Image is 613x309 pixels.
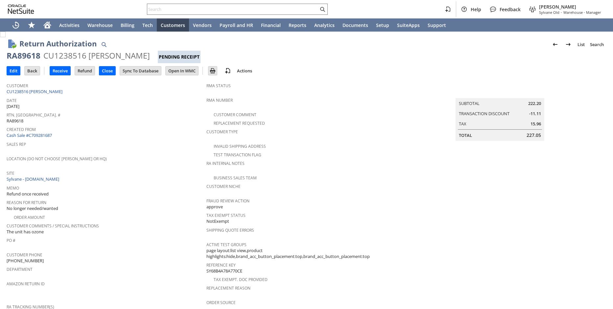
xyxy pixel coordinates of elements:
[189,18,216,32] a: Vendors
[342,22,368,28] span: Documents
[206,227,254,233] a: Shipping Quote Errors
[7,89,64,94] a: CU1238516 [PERSON_NAME]
[55,18,83,32] a: Activities
[7,258,44,264] span: [PHONE_NUMBER]
[7,176,61,182] a: Sylvane - [DOMAIN_NAME]
[539,4,601,10] span: [PERSON_NAME]
[7,66,20,75] input: Edit
[528,100,541,107] span: 222.20
[220,22,253,28] span: Payroll and HR
[19,38,97,49] h1: Return Authorization
[456,88,544,98] caption: Summary
[147,5,318,13] input: Search
[7,156,107,162] a: Location (Do Not Choose [PERSON_NAME] or HQ)
[7,50,40,61] div: RA89618
[208,66,217,75] input: Print
[142,22,153,28] span: Tech
[206,262,236,268] a: Reference Key
[428,22,446,28] span: Support
[7,83,28,89] a: Customer
[551,40,559,48] img: Previous
[209,67,217,75] img: Print
[7,132,52,138] a: Cash Sale #C709281687
[206,218,229,224] span: NotExempt
[28,21,35,29] svg: Shortcuts
[7,205,58,212] span: No longer needed/wanted
[120,66,161,75] input: Sync To Database
[12,21,20,29] svg: Recent Records
[206,83,231,89] a: RMA Status
[7,223,99,229] a: Customer Comments / Special Instructions
[587,39,606,50] a: Search
[289,22,306,28] span: Reports
[100,40,108,48] img: Quick Find
[7,229,44,235] span: The unit has ozone
[138,18,157,32] a: Tech
[206,161,245,166] a: RA Internal Notes
[7,118,23,124] span: RA89618
[43,50,150,61] div: CU1238516 [PERSON_NAME]
[530,121,541,127] span: 15.96
[206,300,236,305] a: Order Source
[43,21,51,29] svg: Home
[376,22,389,28] span: Setup
[117,18,138,32] a: Billing
[214,120,265,126] a: Replacement Requested
[561,10,562,15] span: -
[206,213,246,218] a: Tax Exempt Status
[314,22,335,28] span: Analytics
[7,170,14,176] a: Site
[158,51,200,63] div: Pending Receipt
[206,268,242,274] span: SY68B4A78A770CE
[339,18,372,32] a: Documents
[87,22,113,28] span: Warehouse
[193,22,212,28] span: Vendors
[564,40,572,48] img: Next
[257,18,285,32] a: Financial
[459,132,472,138] a: Total
[500,6,521,13] span: Feedback
[372,18,393,32] a: Setup
[216,18,257,32] a: Payroll and HR
[166,66,198,75] input: Open In WMC
[50,66,70,75] input: Receive
[397,22,420,28] span: SuiteApps
[527,132,541,139] span: 227.05
[7,127,36,132] a: Created From
[206,242,247,247] a: Active Test Groups
[285,18,310,32] a: Reports
[206,204,223,210] span: approve
[206,129,238,135] a: Customer Type
[529,111,541,117] span: -11.11
[393,18,424,32] a: SuiteApps
[214,112,256,117] a: Customer Comment
[7,191,49,197] span: Refund once received
[99,66,115,75] input: Close
[261,22,281,28] span: Financial
[471,6,481,13] span: Help
[424,18,450,32] a: Support
[24,18,39,32] div: Shortcuts
[459,121,466,127] a: Tax
[214,277,268,282] a: Tax Exempt. Doc Provided
[563,10,601,15] span: Warehouse - Manager
[157,18,189,32] a: Customers
[206,198,249,204] a: Fraud Review Action
[8,18,24,32] a: Recent Records
[459,100,480,106] a: Subtotal
[214,175,257,181] a: Business Sales Team
[206,247,403,260] span: page layout:list view,product highlights:hide,brand_acc_button_placement:top,brand_acc_button_pla...
[214,152,261,158] a: Test Transaction Flag
[224,67,232,75] img: add-record.svg
[75,66,95,75] input: Refund
[206,285,250,291] a: Replacement reason
[7,238,15,243] a: PO #
[7,112,60,118] a: Rtn. [GEOGRAPHIC_DATA]. #
[7,185,19,191] a: Memo
[539,10,559,15] span: Sylvane Old
[575,39,587,50] a: List
[206,184,241,189] a: Customer Niche
[459,111,509,116] a: Transaction Discount
[214,143,266,149] a: Invalid Shipping Address
[7,252,42,258] a: Customer Phone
